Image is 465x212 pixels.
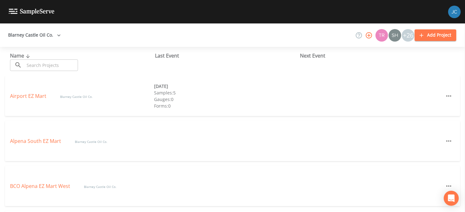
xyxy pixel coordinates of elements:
div: [DATE] [154,83,298,89]
span: Name [10,52,32,59]
div: +26 [402,29,414,42]
button: Add Project [415,29,456,41]
span: Blarney Castle Oil Co. [75,139,107,144]
div: Samples: 5 [154,89,298,96]
img: fbe59c36bb819e2f7c15c5b4b299f17d [448,6,461,18]
span: Blarney Castle Oil Co. [84,184,116,189]
div: shaynee@enviro-britesolutions.com [388,29,401,42]
img: 726fd29fcef06c5d4d94ec3380ebb1a1 [389,29,401,42]
a: BCO Alpena EZ Mart West [10,183,71,189]
div: Travis Kirin [375,29,388,42]
div: Forms: 0 [154,103,298,109]
img: logo [9,9,54,15]
div: Open Intercom Messenger [444,191,459,206]
a: Alpena South EZ Mart [10,138,62,144]
input: Search Projects [24,59,78,71]
div: Next Event [300,52,445,59]
a: Airport EZ Mart [10,93,48,99]
span: Blarney Castle Oil Co. [60,94,93,99]
div: Gauges: 0 [154,96,298,103]
button: Blarney Castle Oil Co. [6,29,63,41]
div: Last Event [155,52,300,59]
img: 939099765a07141c2f55256aeaad4ea5 [375,29,388,42]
